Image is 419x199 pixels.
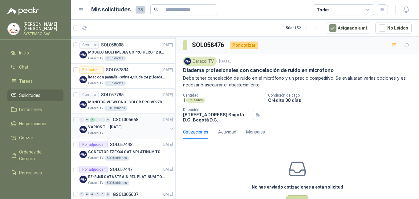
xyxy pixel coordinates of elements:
p: Crédito 30 días [268,98,417,103]
p: VARIOS TI - [DATE] [88,124,121,130]
span: Tareas [19,78,33,85]
h1: Mis solicitudes [91,5,131,14]
img: Company Logo [79,126,87,133]
p: GSOL005607 [113,192,138,197]
div: 0 [79,192,84,197]
p: CONECTOR EZEX44 CAT 6 PLATINUM TOOLS [88,149,165,155]
div: 0 [85,192,89,197]
p: SYSTEMCO SAS [23,32,63,36]
a: Configuración [7,181,63,193]
div: Caracol TV [183,57,217,66]
p: [DATE] [162,67,173,73]
a: Negociaciones [7,118,63,129]
h3: No has enviado cotizaciones a esta solicitud [252,184,343,190]
p: Caracol TV [88,156,103,161]
div: 0 [100,117,105,122]
img: Company Logo [79,176,87,183]
p: Caracol TV [88,81,103,86]
div: Mensajes [246,129,265,135]
p: Caracol TV [88,106,103,111]
span: Cotizar [19,134,33,141]
p: iMac con pantalla Retina 4,5K de 24 pulgadas M4 [88,74,165,80]
p: Caracol TV [88,131,103,136]
img: Company Logo [79,101,87,108]
p: Debe tener cancelación de ruido en el micrófono y un precio competitivo. Se evaluarán varias opci... [183,75,412,88]
button: No Leídos [375,22,412,34]
p: Caracol TV [88,181,103,185]
p: SOL058008 [101,43,124,47]
div: 500 Unidades [104,181,129,185]
img: Company Logo [8,23,19,35]
div: 1 - 50 de 152 [283,23,321,33]
span: Remisiones [19,169,42,176]
img: Company Logo [79,76,87,83]
div: Por adjudicar [79,141,108,148]
div: Por adjudicar [79,166,108,173]
p: MODULO MULTIMEDIA GOPRO HERO 12 BLACK [88,50,165,55]
div: 0 [106,192,110,197]
p: [DATE] [162,167,173,173]
p: SOL057447 [110,167,132,172]
div: Unidades [186,98,205,103]
a: Remisiones [7,167,63,179]
span: Órdenes de Compra [19,149,58,162]
span: Inicio [19,50,29,56]
span: Solicitudes [19,92,40,99]
a: Órdenes de Compra [7,146,63,165]
div: 0 [106,117,110,122]
div: 0 [90,192,95,197]
a: Solicitudes [7,90,63,101]
p: [PERSON_NAME] [PERSON_NAME] [23,22,63,31]
p: EZ-RJ45 CAT6 STRAIN REL PLATINUM TOOLS [88,174,165,180]
span: Configuración [19,184,46,190]
p: [DATE] [162,42,173,48]
div: Todas [317,6,330,13]
div: 0 [85,117,89,122]
div: 10 Unidades [104,106,128,111]
p: Condición de pago [268,93,417,98]
p: [STREET_ADDRESS] Bogotá D.C. , Bogotá D.C. [183,112,250,122]
div: 0 [100,192,105,197]
img: Company Logo [79,51,87,58]
div: Actividad [218,129,236,135]
p: Dirección [183,108,250,112]
a: Cotizar [7,132,63,144]
p: SOL057448 [110,142,132,147]
a: Licitaciones [7,104,63,115]
p: SOL057785 [101,93,124,97]
img: Company Logo [79,151,87,158]
p: [DATE] [219,58,231,64]
div: Cotizaciones [183,129,208,135]
p: [DATE] [162,92,173,98]
span: 25 [136,6,145,14]
span: search [154,7,158,12]
p: SOL057894 [106,68,128,72]
p: [DATE] [162,142,173,148]
p: Cantidad [183,93,263,98]
p: MONITOR VIEWSONIC COLOR PRO VP2786-4K [88,99,165,105]
div: Cerrado [79,91,99,98]
span: Chat [19,64,28,70]
a: Por cotizarSOL057894[DATE] Company LogoiMac con pantalla Retina 4,5K de 24 pulgadas M4Caracol TV1... [71,64,175,89]
a: Tareas [7,75,63,87]
div: 2 [90,117,95,122]
div: 500 Unidades [104,156,129,161]
p: [DATE] [162,192,173,197]
h3: SOL058476 [192,40,225,50]
p: 1 [183,98,185,103]
img: Logo peakr [7,7,39,15]
p: Caracol TV [88,56,103,61]
div: 1 Unidades [104,81,126,86]
a: Chat [7,61,63,73]
button: Asignado a mi [326,22,370,34]
span: Negociaciones [19,120,47,127]
a: Por adjudicarSOL057448[DATE] Company LogoCONECTOR EZEX44 CAT 6 PLATINUM TOOLSCaracol TV500 Unidades [71,138,175,163]
div: 0 [95,192,100,197]
a: CerradoSOL057785[DATE] Company LogoMONITOR VIEWSONIC COLOR PRO VP2786-4KCaracol TV10 Unidades [71,89,175,113]
div: 0 [95,117,100,122]
p: GSOL005668 [113,117,138,122]
a: CerradoSOL058008[DATE] Company LogoMODULO MULTIMEDIA GOPRO HERO 12 BLACKCaracol TV2 Unidades [71,39,175,64]
a: Por adjudicarSOL057447[DATE] Company LogoEZ-RJ45 CAT6 STRAIN REL PLATINUM TOOLSCaracol TV500 Unid... [71,163,175,188]
p: [DATE] [162,117,173,123]
img: Company Logo [184,58,191,65]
